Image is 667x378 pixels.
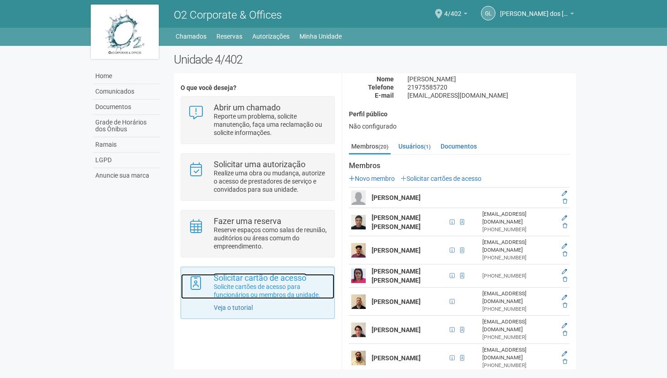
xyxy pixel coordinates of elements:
[93,84,160,99] a: Comunicados
[438,139,479,153] a: Documentos
[252,30,289,43] a: Autorizações
[372,214,421,230] strong: [PERSON_NAME] [PERSON_NAME]
[214,273,306,283] strong: Solicitar cartão de acesso
[562,269,567,275] a: Editar membro
[181,85,334,91] h4: O que você deseja?
[482,254,555,262] div: [PHONE_NUMBER]
[188,160,327,194] a: Solicitar uma autorização Realize uma obra ou mudança, autorize o acesso de prestadores de serviç...
[396,139,433,153] a: Usuários(1)
[216,30,242,43] a: Reservas
[482,346,555,362] div: [EMAIL_ADDRESS][DOMAIN_NAME]
[482,226,555,234] div: [PHONE_NUMBER]
[174,53,576,66] h2: Unidade 4/402
[563,358,567,365] a: Excluir membro
[377,75,394,83] strong: Nome
[368,84,394,91] strong: Telefone
[372,354,421,362] strong: [PERSON_NAME]
[401,91,576,99] div: [EMAIL_ADDRESS][DOMAIN_NAME]
[351,294,366,309] img: user.png
[562,323,567,329] a: Editar membro
[214,103,280,112] strong: Abrir um chamado
[563,330,567,337] a: Excluir membro
[93,153,160,168] a: LGPD
[562,243,567,249] a: Editar membro
[351,243,366,258] img: user.png
[378,144,388,150] small: (20)
[563,302,567,308] a: Excluir membro
[188,274,327,299] a: Solicitar cartão de acesso Solicite cartões de acesso para funcionários ou membros da unidade.
[482,305,555,313] div: [PHONE_NUMBER]
[500,11,574,19] a: [PERSON_NAME] dos [PERSON_NAME]
[375,92,394,99] strong: E-mail
[93,115,160,137] a: Grade de Horários dos Ônibus
[401,83,576,91] div: 21975585720
[372,326,421,333] strong: [PERSON_NAME]
[372,247,421,254] strong: [PERSON_NAME]
[188,104,327,137] a: Abrir um chamado Reporte um problema, solicite manutenção, faça uma reclamação ou solicite inform...
[482,333,555,341] div: [PHONE_NUMBER]
[91,5,159,59] img: logo.jpg
[349,111,569,118] h4: Perfil público
[563,251,567,257] a: Excluir membro
[482,272,555,280] div: [PHONE_NUMBER]
[214,216,281,226] strong: Fazer uma reserva
[482,362,555,369] div: [PHONE_NUMBER]
[482,318,555,333] div: [EMAIL_ADDRESS][DOMAIN_NAME]
[372,268,421,284] strong: [PERSON_NAME] [PERSON_NAME]
[351,351,366,365] img: user.png
[349,162,569,170] strong: Membros
[562,351,567,357] a: Editar membro
[562,294,567,301] a: Editar membro
[93,99,160,115] a: Documentos
[482,210,555,226] div: [EMAIL_ADDRESS][DOMAIN_NAME]
[424,144,431,150] small: (1)
[500,1,568,17] span: Gabriel Lemos Carreira dos Reis
[562,190,567,197] a: Editar membro
[176,30,206,43] a: Chamados
[481,6,495,20] a: GL
[372,194,421,201] strong: [PERSON_NAME]
[444,11,467,19] a: 4/402
[214,169,328,194] p: Realize uma obra ou mudança, autorize o acesso de prestadores de serviço e convidados para sua un...
[563,223,567,229] a: Excluir membro
[444,1,461,17] span: 4/402
[401,175,481,182] a: Solicitar cartões de acesso
[482,239,555,254] div: [EMAIL_ADDRESS][DOMAIN_NAME]
[372,298,421,305] strong: [PERSON_NAME]
[93,168,160,183] a: Anuncie sua marca
[188,217,327,250] a: Fazer uma reserva Reserve espaços como salas de reunião, auditórios ou áreas comum do empreendime...
[214,304,253,311] a: Veja o tutorial
[482,290,555,305] div: [EMAIL_ADDRESS][DOMAIN_NAME]
[349,122,569,130] div: Não configurado
[351,269,366,283] img: user.png
[563,276,567,283] a: Excluir membro
[214,159,305,169] strong: Solicitar uma autorização
[349,139,391,154] a: Membros(20)
[401,75,576,83] div: [PERSON_NAME]
[93,69,160,84] a: Home
[214,283,328,299] p: Solicite cartões de acesso para funcionários ou membros da unidade.
[351,323,366,337] img: user.png
[93,137,160,153] a: Ramais
[174,9,282,21] span: O2 Corporate & Offices
[214,226,328,250] p: Reserve espaços como salas de reunião, auditórios ou áreas comum do empreendimento.
[563,198,567,204] a: Excluir membro
[351,190,366,205] img: user.png
[214,112,328,137] p: Reporte um problema, solicite manutenção, faça uma reclamação ou solicite informações.
[351,215,366,229] img: user.png
[349,175,395,182] a: Novo membro
[562,215,567,221] a: Editar membro
[299,30,342,43] a: Minha Unidade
